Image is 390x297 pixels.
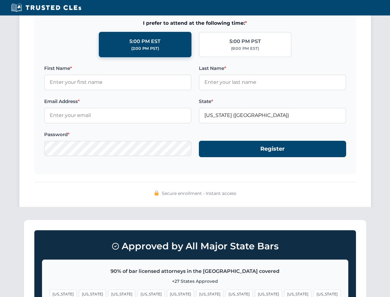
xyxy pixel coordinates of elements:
[44,131,191,138] label: Password
[50,278,341,285] p: +27 States Approved
[231,45,259,52] div: (8:00 PM EST)
[199,65,346,72] label: Last Name
[44,19,346,27] span: I prefer to attend at the following time:
[44,108,191,123] input: Enter your email
[44,98,191,105] label: Email Address
[199,141,346,157] button: Register
[154,191,159,196] img: 🔒
[50,267,341,275] p: 90% of bar licensed attorneys in the [GEOGRAPHIC_DATA] covered
[129,37,161,45] div: 5:00 PM EST
[229,37,261,45] div: 5:00 PM PST
[9,3,83,12] img: Trusted CLEs
[44,65,191,72] label: First Name
[162,190,236,197] span: Secure enrollment • Instant access
[42,238,348,255] h3: Approved by All Major State Bars
[199,98,346,105] label: State
[131,45,159,52] div: (2:00 PM PST)
[199,75,346,90] input: Enter your last name
[44,75,191,90] input: Enter your first name
[199,108,346,123] input: Florida (FL)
